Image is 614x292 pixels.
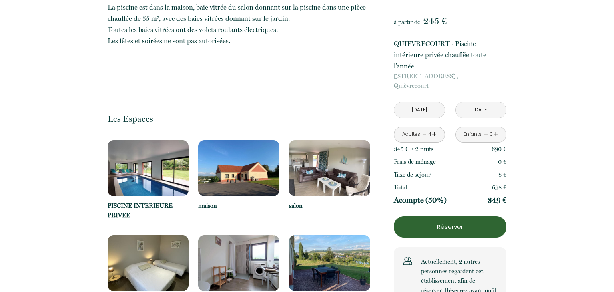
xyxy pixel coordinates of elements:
img: 17536884115295.jpg [289,235,370,291]
p: 698 € [492,183,506,192]
div: 0 [489,131,493,138]
span: s [431,145,433,153]
img: 17536883171536.jpg [108,140,189,196]
img: 17536882498369.jpg [198,140,279,196]
a: - [423,128,427,141]
p: Frais de ménage [394,157,436,167]
p: Taxe de séjour [394,170,431,179]
a: + [432,128,437,141]
span: [STREET_ADDRESS], [394,72,506,81]
p: PISCINE INTERIEURE PRIVEE [108,201,189,220]
p: 690 € [492,144,506,154]
div: Adultes [402,131,420,138]
span: à partir de [394,18,420,26]
p: maison [198,201,279,211]
a: - [484,128,488,141]
a: + [493,128,498,141]
p: 8 € [498,170,506,179]
p: Acompte (50%) [394,195,447,205]
input: Arrivée [394,102,445,118]
p: Total [394,183,407,192]
input: Départ [456,102,506,118]
p: Les Espaces [108,113,370,124]
button: Réserver [394,216,506,238]
div: 4 [427,131,431,138]
img: users [403,257,412,266]
p: 0 € [498,157,506,167]
img: 17536882345546.jpg [289,140,370,196]
p: QUIEVRECOURT · Piscine intérieure privée chauffée toute l’année [394,38,506,72]
img: 17536883825999.jpg [198,235,279,291]
p: Quièvrecourt [394,72,506,91]
p: salon [289,201,370,211]
p: Réserver [397,222,504,232]
img: 17536883530218.jpg [108,235,189,291]
span: 245 € [423,15,447,26]
p: 345 € × 2 nuit [394,144,433,154]
p: 349 € [488,195,506,205]
div: Enfants [464,131,482,138]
